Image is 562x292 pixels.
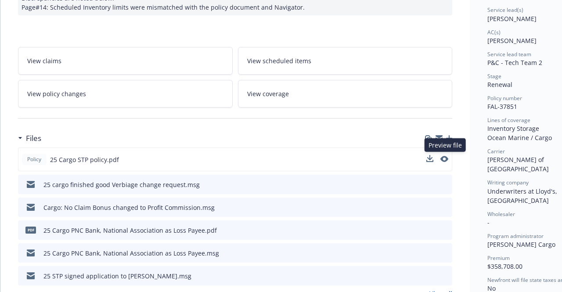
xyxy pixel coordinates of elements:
button: download file [427,271,434,281]
span: [PERSON_NAME] of [GEOGRAPHIC_DATA] [487,155,549,173]
button: download file [427,249,434,258]
span: View scheduled items [247,56,311,65]
span: Premium [487,254,510,262]
span: 25 Cargo STP policy.pdf [50,155,119,164]
span: Underwriters at Lloyd's, [GEOGRAPHIC_DATA] [487,187,559,205]
span: Service lead(s) [487,6,523,14]
span: View claims [27,56,61,65]
button: preview file [441,271,449,281]
button: download file [426,155,433,164]
span: - [487,218,490,227]
span: View coverage [247,89,289,98]
span: P&C - Tech Team 2 [487,58,542,67]
button: preview file [440,156,448,162]
button: preview file [441,203,449,212]
div: Files [18,133,41,144]
div: 25 cargo finished good Verbiage change request.msg [43,180,200,189]
span: Carrier [487,148,505,155]
span: [PERSON_NAME] Cargo [487,240,555,249]
span: Policy [25,155,43,163]
div: 25 Cargo PNC Bank, National Association as Loss Payee.pdf [43,226,217,235]
span: FAL-37851 [487,102,517,111]
span: AC(s) [487,29,501,36]
span: View policy changes [27,89,86,98]
button: preview file [441,180,449,189]
span: [PERSON_NAME] [487,14,537,23]
div: 25 Cargo PNC Bank, National Association as Loss Payee.msg [43,249,219,258]
span: pdf [25,227,36,233]
a: View claims [18,47,233,75]
div: Cargo: No Claim Bonus changed to Profit Commission.msg [43,203,215,212]
button: preview file [441,226,449,235]
span: Policy number [487,94,522,102]
a: View policy changes [18,80,233,108]
div: Preview file [425,138,466,152]
a: View coverage [238,80,453,108]
button: preview file [441,249,449,258]
span: Wholesaler [487,210,515,218]
button: preview file [440,155,448,164]
button: download file [426,155,433,162]
h3: Files [26,133,41,144]
span: Lines of coverage [487,116,530,124]
span: [PERSON_NAME] [487,36,537,45]
button: download file [427,203,434,212]
span: Renewal [487,80,512,89]
span: Program administrator [487,232,544,240]
span: Writing company [487,179,529,186]
a: View scheduled items [238,47,453,75]
span: Stage [487,72,501,80]
button: download file [427,180,434,189]
span: Service lead team [487,50,531,58]
button: download file [427,226,434,235]
div: 25 STP signed application to [PERSON_NAME].msg [43,271,191,281]
span: $358,708.00 [487,262,522,270]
